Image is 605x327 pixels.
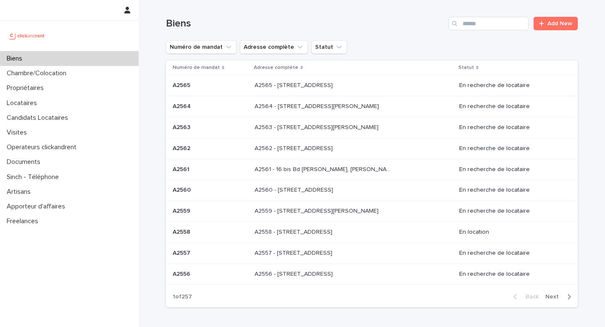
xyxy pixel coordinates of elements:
[255,185,335,194] p: A2560 - [STREET_ADDRESS]
[459,124,564,131] p: En recherche de locataire
[507,293,542,301] button: Back
[173,206,192,215] p: A2559
[254,63,298,72] p: Adresse complète
[173,185,192,194] p: A2560
[3,173,66,181] p: Sinch - Téléphone
[547,21,572,26] span: Add New
[311,40,347,54] button: Statut
[459,271,564,278] p: En recherche de locataire
[459,82,564,89] p: En recherche de locataire
[166,117,578,138] tr: A2563A2563 A2563 - [STREET_ADDRESS][PERSON_NAME]A2563 - [STREET_ADDRESS][PERSON_NAME] En recherch...
[173,269,192,278] p: A2556
[240,40,308,54] button: Adresse complète
[166,287,199,307] p: 1 of 257
[458,63,474,72] p: Statut
[3,203,72,211] p: Apporteur d'affaires
[166,18,445,30] h1: Biens
[255,206,380,215] p: A2559 - [STREET_ADDRESS][PERSON_NAME]
[459,208,564,215] p: En recherche de locataire
[255,122,380,131] p: A2563 - [STREET_ADDRESS][PERSON_NAME]
[3,158,47,166] p: Documents
[449,17,529,30] input: Search
[3,129,34,137] p: Visites
[173,63,220,72] p: Numéro de mandat
[3,84,50,92] p: Propriétaires
[166,201,578,222] tr: A2559A2559 A2559 - [STREET_ADDRESS][PERSON_NAME]A2559 - [STREET_ADDRESS][PERSON_NAME] En recherch...
[459,229,564,236] p: En location
[534,17,578,30] a: Add New
[166,96,578,117] tr: A2564A2564 A2564 - [STREET_ADDRESS][PERSON_NAME]A2564 - [STREET_ADDRESS][PERSON_NAME] En recherch...
[255,227,334,236] p: A2558 - [STREET_ADDRESS]
[166,75,578,96] tr: A2565A2565 A2565 - [STREET_ADDRESS]A2565 - [STREET_ADDRESS] En recherche de locataire
[542,293,578,301] button: Next
[255,269,334,278] p: A2556 - [STREET_ADDRESS]
[173,122,192,131] p: A2563
[166,138,578,159] tr: A2562A2562 A2562 - [STREET_ADDRESS]A2562 - [STREET_ADDRESS] En recherche de locataire
[521,294,539,300] span: Back
[166,180,578,201] tr: A2560A2560 A2560 - [STREET_ADDRESS]A2560 - [STREET_ADDRESS] En recherche de locataire
[173,164,191,173] p: A2561
[545,294,564,300] span: Next
[166,243,578,264] tr: A2557A2557 A2557 - [STREET_ADDRESS]A2557 - [STREET_ADDRESS] En recherche de locataire
[3,114,75,122] p: Candidats Locataires
[7,27,47,44] img: UCB0brd3T0yccxBKYDjQ
[255,248,334,257] p: A2557 - [STREET_ADDRESS]
[173,248,192,257] p: A2557
[255,101,381,110] p: A2564 - [STREET_ADDRESS][PERSON_NAME]
[3,55,29,63] p: Biens
[3,99,44,107] p: Locataires
[173,101,192,110] p: A2564
[3,143,83,151] p: Operateurs clickandrent
[3,69,73,77] p: Chambre/Colocation
[459,145,564,152] p: En recherche de locataire
[173,143,192,152] p: A2562
[459,250,564,257] p: En recherche de locataire
[3,188,37,196] p: Artisans
[3,217,45,225] p: Freelances
[459,103,564,110] p: En recherche de locataire
[166,264,578,285] tr: A2556A2556 A2556 - [STREET_ADDRESS]A2556 - [STREET_ADDRESS] En recherche de locataire
[459,187,564,194] p: En recherche de locataire
[459,166,564,173] p: En recherche de locataire
[166,159,578,180] tr: A2561A2561 A2561 - 16 bis Bd [PERSON_NAME], [PERSON_NAME] 93100A2561 - 16 bis Bd [PERSON_NAME], [...
[173,227,192,236] p: A2558
[255,80,334,89] p: A2565 - [STREET_ADDRESS]
[166,222,578,243] tr: A2558A2558 A2558 - [STREET_ADDRESS]A2558 - [STREET_ADDRESS] En location
[255,143,334,152] p: A2562 - [STREET_ADDRESS]
[166,40,237,54] button: Numéro de mandat
[255,164,396,173] p: A2561 - 16 bis Bd [PERSON_NAME], [PERSON_NAME] 93100
[173,80,192,89] p: A2565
